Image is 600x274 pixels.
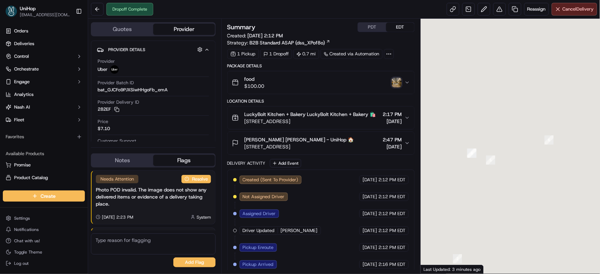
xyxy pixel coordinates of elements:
[3,172,85,183] button: Product Catalog
[228,106,415,129] button: LuckyBolt Kitchen + Bakery LuckyBolt Kitchen + Bakery 🛍️[STREET_ADDRESS]2:17 PM[DATE]
[14,227,39,232] span: Notifications
[421,265,484,274] div: Last Updated: 3 minutes ago
[383,143,402,150] span: [DATE]
[250,39,330,46] a: B2B Standard ASAP (dss_XPof8o)
[243,194,285,200] span: Not Assigned Driver
[468,149,477,158] div: 3
[181,175,211,183] button: Resolve
[467,148,476,158] div: 4
[98,138,136,144] span: Customer Support
[378,177,406,183] span: 2:12 PM EDT
[14,66,39,72] span: Orchestrate
[358,23,386,32] button: PDT
[228,71,415,94] button: food$100.00photo_proof_of_delivery image
[3,159,85,171] button: Promise
[14,79,30,85] span: Engage
[98,106,119,112] button: 282EF
[98,87,168,93] span: bat_GJCFo9PJXSiwHHgoFb_emA
[3,148,85,159] div: Available Products
[3,89,85,100] a: Analytics
[14,41,34,47] span: Deliveries
[96,175,138,183] div: Needs Attention
[14,249,42,255] span: Toggle Theme
[6,6,17,17] img: UniHop
[20,12,70,18] button: [EMAIL_ADDRESS][DOMAIN_NAME]
[3,63,85,75] button: Orchestrate
[527,6,546,12] span: Reassign
[6,162,82,168] a: Promise
[293,49,319,59] div: 0.7 mi
[378,194,406,200] span: 2:12 PM EDT
[14,261,29,266] span: Log out
[243,261,274,268] span: Pickup Arrived
[96,186,211,207] div: Photo POD invalid. The image does not show any delivered items or evidence of a delivery taking p...
[3,38,85,49] a: Deliveries
[245,75,265,83] span: food
[243,211,276,217] span: Assigned Driver
[3,76,85,87] button: Engage
[3,190,85,202] button: Create
[270,159,301,168] button: Add Event
[260,49,292,59] div: 1 Dropoff
[3,131,85,142] div: Favorites
[321,49,383,59] a: Created via Automation
[486,156,495,165] div: 5
[14,53,29,60] span: Control
[3,247,85,257] button: Toggle Theme
[392,78,402,87] img: photo_proof_of_delivery image
[3,51,85,62] button: Control
[14,238,40,244] span: Chat with us!
[98,118,108,125] span: Price
[552,3,597,16] button: CancelDelivery
[363,227,377,234] span: [DATE]
[281,227,318,234] span: [PERSON_NAME]
[245,143,354,150] span: [STREET_ADDRESS]
[227,160,266,166] div: Delivery Activity
[3,213,85,223] button: Settings
[3,25,85,37] a: Orders
[3,3,73,20] button: UniHopUniHop[EMAIL_ADDRESS][DOMAIN_NAME]
[98,66,107,73] span: Uber
[383,111,402,118] span: 2:17 PM
[70,25,85,30] span: Pylon
[383,136,402,143] span: 2:47 PM
[153,155,215,166] button: Flags
[227,49,259,59] div: 1 Pickup
[363,244,377,251] span: [DATE]
[197,214,211,220] span: System
[228,132,415,154] button: [PERSON_NAME] [PERSON_NAME] - UniHop 🏠[STREET_ADDRESS]2:47 PM[DATE]
[227,98,415,104] div: Location Details
[20,5,36,12] button: UniHop
[378,211,406,217] span: 2:12 PM EDT
[3,258,85,268] button: Log out
[14,28,28,34] span: Orders
[50,24,85,30] a: Powered byPylon
[245,83,265,90] span: $100.00
[363,211,377,217] span: [DATE]
[245,111,376,118] span: LuckyBolt Kitchen + Bakery LuckyBolt Kitchen + Bakery 🛍️
[243,227,275,234] span: Driver Updated
[453,254,462,263] div: 2
[248,32,283,39] span: [DATE] 2:12 PM
[363,261,377,268] span: [DATE]
[250,39,325,46] span: B2B Standard ASAP (dss_XPof8o)
[6,175,82,181] a: Product Catalog
[227,24,256,30] h3: Summary
[3,225,85,235] button: Notifications
[245,136,354,143] span: [PERSON_NAME] [PERSON_NAME] - UniHop 🏠
[97,44,210,55] button: Provider Details
[363,194,377,200] span: [DATE]
[378,227,406,234] span: 2:12 PM EDT
[173,257,216,267] button: Add Flag
[227,63,415,69] div: Package Details
[227,39,330,46] div: Strategy:
[386,23,414,32] button: EDT
[108,47,145,53] span: Provider Details
[563,6,594,12] span: Cancel Delivery
[14,215,30,221] span: Settings
[3,102,85,113] button: Nash AI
